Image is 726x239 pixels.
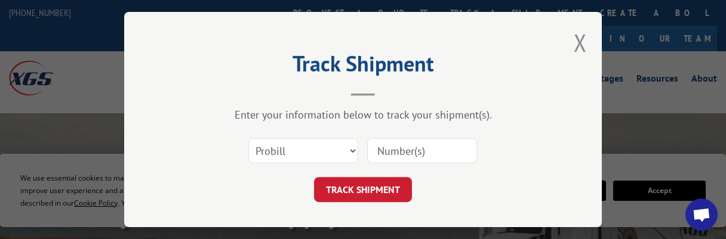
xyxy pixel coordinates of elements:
[314,177,412,202] button: TRACK SHIPMENT
[685,198,718,231] div: Open chat
[184,108,542,122] div: Enter your information below to track your shipment(s).
[184,55,542,78] h2: Track Shipment
[367,138,477,163] input: Number(s)
[574,27,587,58] button: Close modal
